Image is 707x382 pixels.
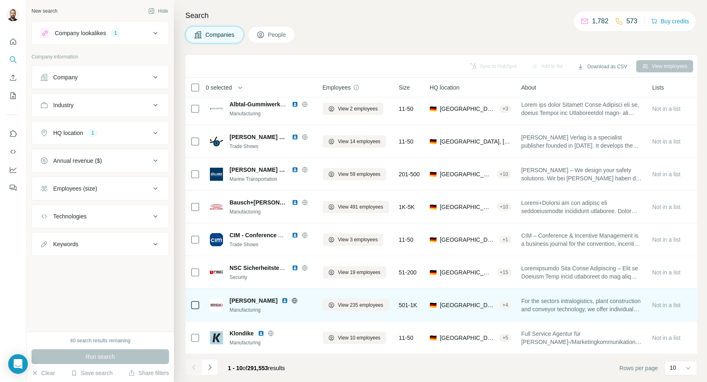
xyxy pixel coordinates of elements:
span: View 491 employees [338,203,383,211]
div: Technologies [53,212,87,220]
p: 1,782 [592,16,608,26]
span: 51-200 [399,268,417,276]
span: [GEOGRAPHIC_DATA], [GEOGRAPHIC_DATA] [440,203,493,211]
button: Annual revenue ($) [32,151,169,171]
img: Logo of ZÖLLNER Holding [210,168,223,181]
span: View 14 employees [338,138,381,145]
span: 🇩🇪 [430,236,437,244]
span: CIM – Conference & Incentive Management is a business journal for the convention, incentive and e... [521,231,642,248]
span: View 10 employees [338,334,381,342]
div: + 10 [497,171,511,178]
span: View 2 employees [338,105,378,112]
div: Industry [53,101,74,109]
div: Manufacturing [230,110,318,117]
span: results [228,365,285,371]
img: LinkedIn logo [292,166,298,173]
span: Albtal-Gummiwerke [PERSON_NAME] [230,101,333,108]
span: Loremi+Dolorsi am con adipisc eli seddoeiusmodte incididunt utlaboree. Dolor 1299, mag aliqua-eni... [521,199,642,215]
span: Lorem ips dolor Sitamet! Conse Adipisci eli se, doeius Tempor inc Utlaboreetdol magn- ali enimadm... [521,101,642,117]
div: Manufacturing [230,208,318,216]
button: Save search [71,369,113,377]
div: New search [32,7,57,15]
img: Logo of Bausch+Stroebel [210,200,223,213]
span: 291,553 [248,365,268,371]
span: [PERSON_NAME] Holding [230,166,288,174]
span: Loremipsumdo Sita Conse Adipiscing – Elit se Doeiusm Temp incid utlaboreet do mag aliq enimadmin ... [521,264,642,281]
span: Rows per page [619,364,658,372]
span: 11-50 [399,137,414,146]
button: Company [32,67,169,87]
div: Company lookalikes [55,29,106,37]
div: Manufacturing [230,339,318,346]
span: 🇩🇪 [430,301,437,309]
img: Logo of Minda [210,299,223,312]
span: 🇩🇪 [430,268,437,276]
button: View 59 employees [322,168,386,180]
span: View 3 employees [338,236,378,243]
img: LinkedIn logo [292,134,298,140]
span: Not in a list [652,138,680,145]
img: LinkedIn logo [281,297,288,304]
button: View 235 employees [322,299,389,311]
button: Search [7,52,20,67]
span: Not in a list [652,106,680,112]
button: Dashboard [7,162,20,177]
button: View 10 employees [322,332,386,344]
img: LinkedIn logo [258,330,264,337]
span: CIM - Conference AND Incentive Management Europe [230,232,375,238]
button: Quick start [7,34,20,49]
span: 0 selected [206,83,232,92]
span: Not in a list [652,236,680,243]
span: Klondike [230,329,254,337]
button: View 14 employees [322,135,386,148]
span: Companies [205,31,235,39]
span: [GEOGRAPHIC_DATA], [GEOGRAPHIC_DATA]|[GEOGRAPHIC_DATA]|[GEOGRAPHIC_DATA] [440,268,493,276]
span: [GEOGRAPHIC_DATA], [GEOGRAPHIC_DATA] [440,170,493,178]
button: Buy credits [651,16,689,27]
img: LinkedIn logo [292,232,298,238]
span: 11-50 [399,334,414,342]
span: [PERSON_NAME] [230,297,277,305]
div: + 15 [497,269,511,276]
span: Not in a list [652,302,680,308]
button: Download as CSV [572,61,633,73]
button: Technologies [32,207,169,226]
div: Open Intercom Messenger [8,354,28,374]
button: Employees (size) [32,179,169,198]
div: Annual revenue ($) [53,157,102,165]
div: Employees (size) [53,184,97,193]
span: 11-50 [399,105,414,113]
div: Marine Transportation [230,175,318,183]
span: [PERSON_NAME] Verlag [230,133,288,141]
span: [PERSON_NAME] Verlag is a specialist publisher founded in [DATE]. It develops the industries by i... [521,133,642,150]
div: Trade Shows [230,241,318,248]
span: View 235 employees [338,301,383,309]
span: 🇩🇪 [430,170,437,178]
div: HQ location [53,129,83,137]
span: Not in a list [652,269,680,276]
img: Logo of Albtal-Gummiwerke Hartig [210,102,223,115]
button: Feedback [7,180,20,195]
button: Use Surfe on LinkedIn [7,126,20,141]
button: Company lookalikes1 [32,23,169,43]
button: Industry [32,95,169,115]
span: About [521,83,536,92]
span: People [268,31,287,39]
div: Trade Shows [230,143,318,150]
span: View 59 employees [338,171,381,178]
span: 1K-5K [399,203,415,211]
span: [GEOGRAPHIC_DATA], [GEOGRAPHIC_DATA]|[GEOGRAPHIC_DATA]|[GEOGRAPHIC_DATA] [440,334,496,342]
button: View 2 employees [322,103,383,115]
img: Logo of NSC Sicherheitstechnik [210,266,223,279]
span: Full Service Agentur für [PERSON_NAME]-/Marketingkommunikation. Strategisch, digital, innovativ, ... [521,330,642,346]
div: + 3 [499,105,511,112]
img: LinkedIn logo [292,101,298,108]
span: 501-1K [399,301,417,309]
img: LinkedIn logo [292,199,298,206]
span: [PERSON_NAME] – We design your safety solutions. Wir bei [PERSON_NAME] haben die Vision, mit unse... [521,166,642,182]
button: HQ location1 [32,123,169,143]
span: Size [399,83,410,92]
img: Logo of CIM - Conference AND Incentive Management Europe [210,233,223,246]
button: Use Surfe API [7,144,20,159]
span: [GEOGRAPHIC_DATA], [GEOGRAPHIC_DATA] [440,105,496,113]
